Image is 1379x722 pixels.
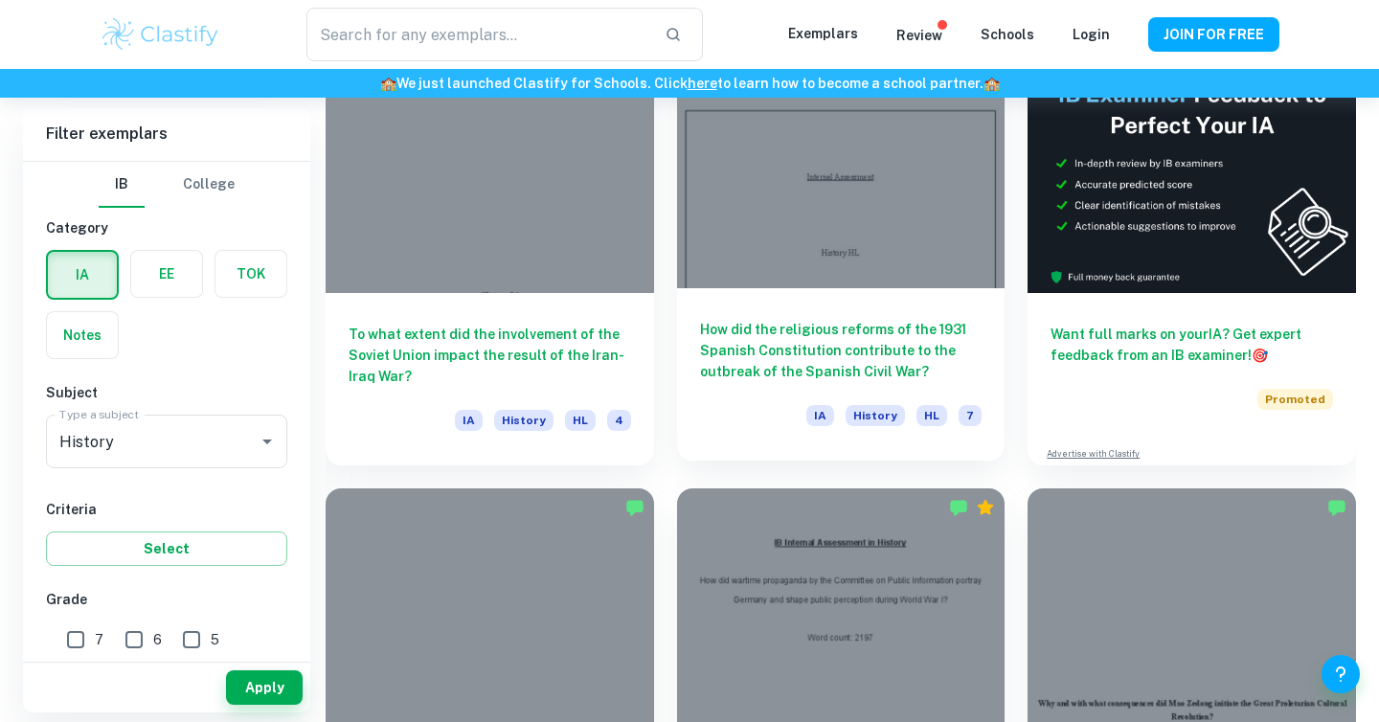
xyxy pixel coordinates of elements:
div: Premium [976,498,995,517]
button: TOK [215,251,286,297]
span: 🎯 [1252,348,1268,363]
span: IA [806,405,834,426]
a: To what extent did the involvement of the Soviet Union impact the result of the Iran-Iraq War?IAH... [326,47,654,465]
button: IA [48,252,117,298]
span: 7 [95,629,103,650]
img: Marked [1327,498,1346,517]
h6: Filter exemplars [23,107,310,161]
a: Schools [981,27,1034,42]
h6: We just launched Clastify for Schools. Click to learn how to become a school partner. [4,73,1375,94]
button: Open [254,428,281,455]
p: Review [896,25,942,46]
span: 6 [153,629,162,650]
p: Exemplars [788,23,858,44]
img: Marked [949,498,968,517]
span: 🏫 [983,76,1000,91]
h6: Want full marks on your IA ? Get expert feedback from an IB examiner! [1051,324,1333,366]
a: Login [1073,27,1110,42]
button: Notes [47,312,118,358]
input: Search for any exemplars... [306,8,649,61]
span: Promoted [1257,389,1333,410]
button: Apply [226,670,303,705]
button: College [183,162,235,208]
span: 4 [607,410,631,431]
img: Marked [625,498,644,517]
button: Help and Feedback [1322,655,1360,693]
a: here [688,76,717,91]
span: 7 [959,405,982,426]
a: Want full marks on yourIA? Get expert feedback from an IB examiner!PromotedAdvertise with Clastify [1028,47,1356,465]
h6: Subject [46,382,287,403]
h6: To what extent did the involvement of the Soviet Union impact the result of the Iran-Iraq War? [349,324,631,387]
span: History [494,410,554,431]
button: JOIN FOR FREE [1148,17,1279,52]
a: Advertise with Clastify [1047,447,1140,461]
img: Thumbnail [1028,47,1356,293]
h6: Category [46,217,287,238]
a: How did the religious reforms of the 1931 Spanish Constitution contribute to the outbreak of the ... [677,47,1006,465]
span: History [846,405,905,426]
h6: Grade [46,589,287,610]
span: IA [455,410,483,431]
button: Select [46,531,287,566]
button: IB [99,162,145,208]
button: EE [131,251,202,297]
span: 5 [211,629,219,650]
h6: How did the religious reforms of the 1931 Spanish Constitution contribute to the outbreak of the ... [700,319,983,382]
div: Filter type choice [99,162,235,208]
span: 🏫 [380,76,396,91]
img: Clastify logo [100,15,221,54]
h6: Criteria [46,499,287,520]
span: HL [565,410,596,431]
span: HL [916,405,947,426]
label: Type a subject [59,406,139,422]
